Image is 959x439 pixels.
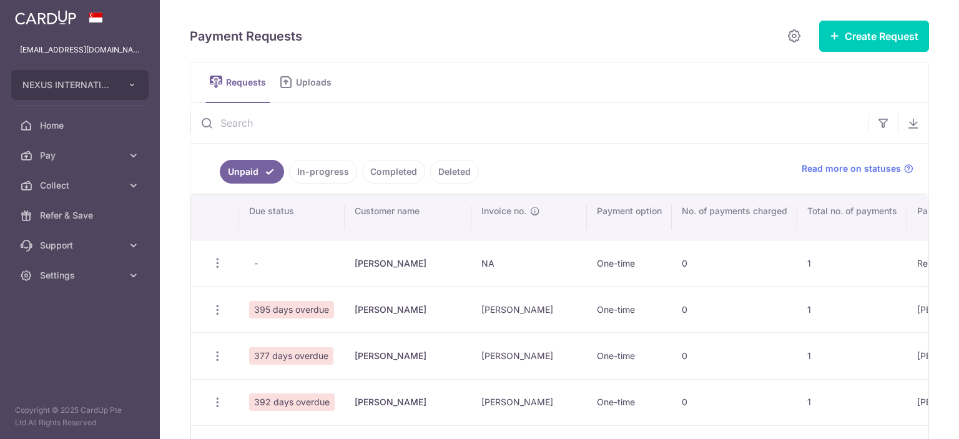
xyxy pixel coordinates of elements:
span: 395 days overdue [249,301,334,318]
iframe: Opens a widget where you can find more information [879,402,947,433]
th: Customer name [345,195,471,240]
td: One-time [587,379,672,425]
span: - [249,255,263,272]
td: 1 [797,332,907,378]
td: [PERSON_NAME] [345,286,471,332]
span: Total no. of payments [807,205,897,217]
span: 392 days overdue [249,393,335,411]
td: 1 [797,379,907,425]
th: Payment option [587,195,672,240]
span: Settings [40,269,122,282]
span: Pay [40,149,122,162]
span: Invoice no. [481,205,526,217]
td: 0 [672,379,797,425]
th: No. of payments charged [672,195,797,240]
button: NEXUS INTERNATIONAL SCHOOL ([GEOGRAPHIC_DATA]) PTE. LTD. [11,70,149,100]
td: One-time [587,240,672,286]
td: 1 [797,240,907,286]
span: Refer & Save [40,209,122,222]
span: No. of payments charged [682,205,787,217]
td: 1 [797,286,907,332]
td: 0 [672,332,797,378]
td: One-time [587,332,672,378]
td: [PERSON_NAME] [471,379,587,425]
a: Unpaid [220,160,284,184]
a: Completed [362,160,425,184]
th: Total no. of payments [797,195,907,240]
td: [PERSON_NAME] [345,332,471,378]
img: CardUp [15,10,76,25]
td: 0 [672,240,797,286]
span: Payment option [597,205,662,217]
a: Deleted [430,160,479,184]
span: Read more on statuses [802,162,901,175]
td: [PERSON_NAME] [345,379,471,425]
span: Home [40,119,122,132]
td: NA [471,240,587,286]
a: Read more on statuses [802,162,913,175]
th: Invoice no. [471,195,587,240]
button: Create Request [819,21,929,52]
p: [EMAIL_ADDRESS][DOMAIN_NAME] [20,44,140,56]
span: Uploads [296,76,340,89]
td: [PERSON_NAME] [471,332,587,378]
span: Support [40,239,122,252]
td: [PERSON_NAME] [345,240,471,286]
span: 377 days overdue [249,347,333,365]
a: Requests [205,62,270,102]
td: [PERSON_NAME] [471,286,587,332]
th: Due status [239,195,345,240]
td: One-time [587,286,672,332]
span: Requests [226,76,270,89]
a: Uploads [275,62,340,102]
a: In-progress [289,160,357,184]
h5: Payment Requests [190,26,302,46]
td: 0 [672,286,797,332]
span: NEXUS INTERNATIONAL SCHOOL ([GEOGRAPHIC_DATA]) PTE. LTD. [22,79,115,91]
span: Collect [40,179,122,192]
input: Search [190,103,868,143]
